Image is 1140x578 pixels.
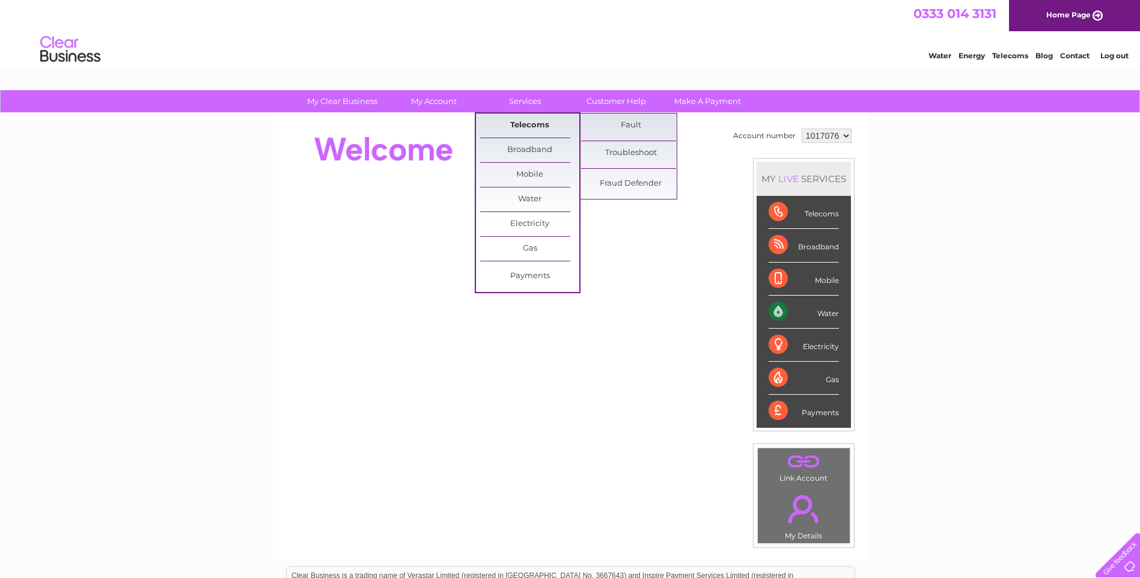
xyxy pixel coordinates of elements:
[761,488,847,530] a: .
[581,172,680,196] a: Fraud Defender
[1060,51,1090,60] a: Contact
[769,296,839,329] div: Water
[581,114,680,138] a: Fault
[769,229,839,262] div: Broadband
[480,264,579,288] a: Payments
[757,485,850,544] td: My Details
[769,395,839,427] div: Payments
[480,187,579,211] a: Water
[769,329,839,362] div: Electricity
[769,362,839,395] div: Gas
[1100,51,1129,60] a: Log out
[567,90,666,112] a: Customer Help
[1035,51,1053,60] a: Blog
[959,51,985,60] a: Energy
[480,237,579,261] a: Gas
[769,263,839,296] div: Mobile
[581,141,680,165] a: Troubleshoot
[757,448,850,485] td: Link Account
[913,6,996,21] a: 0333 014 3131
[475,90,575,112] a: Services
[287,7,855,58] div: Clear Business is a trading name of Verastar Limited (registered in [GEOGRAPHIC_DATA] No. 3667643...
[40,31,101,68] img: logo.png
[293,90,392,112] a: My Clear Business
[776,173,801,184] div: LIVE
[928,51,951,60] a: Water
[761,451,847,472] a: .
[769,196,839,229] div: Telecoms
[992,51,1028,60] a: Telecoms
[480,163,579,187] a: Mobile
[658,90,757,112] a: Make A Payment
[384,90,483,112] a: My Account
[480,138,579,162] a: Broadband
[730,126,799,146] td: Account number
[757,162,851,196] div: MY SERVICES
[480,212,579,236] a: Electricity
[480,114,579,138] a: Telecoms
